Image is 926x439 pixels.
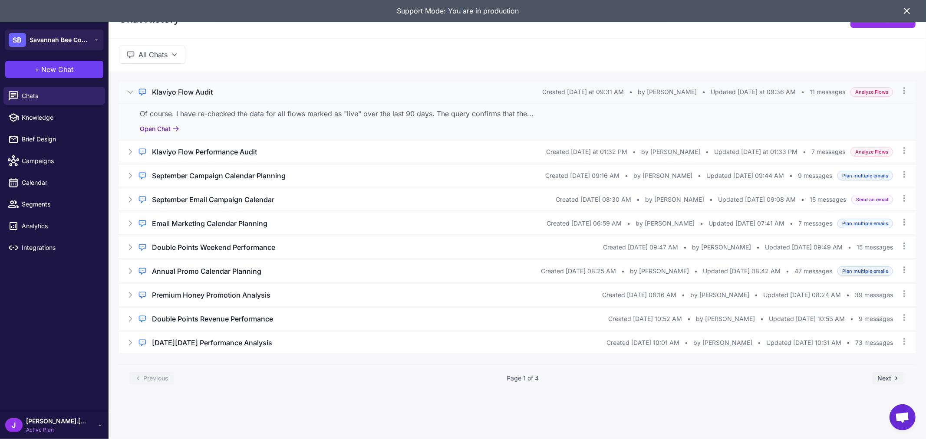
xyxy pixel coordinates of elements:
[798,171,832,180] span: 9 messages
[546,147,627,157] span: Created [DATE] at 01:32 PM
[152,314,273,324] h3: Double Points Revenue Performance
[22,91,98,101] span: Chats
[857,242,893,252] span: 15 messages
[859,314,893,324] span: 9 messages
[636,195,640,204] span: •
[709,195,713,204] span: •
[5,418,23,432] div: J
[30,35,90,45] span: Savannah Bee Company
[22,113,98,122] span: Knowledge
[5,29,103,50] button: SBSavannah Bee Company
[850,314,854,324] span: •
[890,404,916,430] a: Open chat
[9,33,26,47] div: SB
[703,266,781,276] span: Updated [DATE] 08:42 AM
[687,314,691,324] span: •
[702,87,705,97] span: •
[847,338,850,347] span: •
[119,46,185,64] button: All Chats
[3,195,105,213] a: Segments
[718,195,796,204] span: Updated [DATE] 09:08 AM
[629,87,633,97] span: •
[786,266,789,276] span: •
[627,219,630,228] span: •
[855,290,893,300] span: 39 messages
[803,147,806,157] span: •
[798,219,832,228] span: 7 messages
[696,314,755,324] span: by [PERSON_NAME]
[542,87,624,97] span: Created [DATE] at 09:31 AM
[22,200,98,209] span: Segments
[606,338,679,347] span: Created [DATE] 10:01 AM
[152,242,275,252] h3: Double Points Weekend Performance
[765,242,843,252] span: Updated [DATE] 09:49 AM
[801,195,804,204] span: •
[700,219,703,228] span: •
[633,147,636,157] span: •
[766,338,841,347] span: Updated [DATE] 10:31 AM
[683,242,687,252] span: •
[152,218,267,229] h3: Email Marketing Calendar Planning
[698,171,701,180] span: •
[636,219,695,228] span: by [PERSON_NAME]
[872,372,905,385] button: Next
[3,239,105,257] a: Integrations
[22,221,98,231] span: Analytics
[811,147,845,157] span: 7 messages
[35,64,40,75] span: +
[602,290,676,300] span: Created [DATE] 08:16 AM
[556,195,631,204] span: Created [DATE] 08:30 AM
[837,219,893,229] span: Plan multiple emails
[769,314,845,324] span: Updated [DATE] 10:53 AM
[693,338,752,347] span: by [PERSON_NAME]
[758,338,761,347] span: •
[756,242,760,252] span: •
[3,217,105,235] a: Analytics
[855,338,893,347] span: 73 messages
[22,134,98,144] span: Brief Design
[3,130,105,148] a: Brief Design
[794,266,832,276] span: 47 messages
[625,171,628,180] span: •
[848,242,851,252] span: •
[608,314,682,324] span: Created [DATE] 10:52 AM
[685,338,688,347] span: •
[851,195,893,205] span: Send an email
[850,87,893,97] span: Analyze Flows
[621,266,625,276] span: •
[846,290,850,300] span: •
[706,171,784,180] span: Updated [DATE] 09:44 AM
[129,372,174,385] button: Previous
[837,266,893,276] span: Plan multiple emails
[711,87,796,97] span: Updated [DATE] at 09:36 AM
[810,195,846,204] span: 15 messages
[3,174,105,192] a: Calendar
[152,266,261,276] h3: Annual Promo Calendar Planning
[763,290,841,300] span: Updated [DATE] 08:24 AM
[633,171,692,180] span: by [PERSON_NAME]
[22,156,98,166] span: Campaigns
[638,87,697,97] span: by [PERSON_NAME]
[3,87,105,105] a: Chats
[3,152,105,170] a: Campaigns
[545,171,620,180] span: Created [DATE] 09:16 AM
[152,170,286,181] h3: September Campaign Calendar Planning
[692,242,751,252] span: by [PERSON_NAME]
[140,108,895,119] div: Of course. I have re-checked the data for all flows marked as "live" over the last 90 days. The q...
[547,219,622,228] span: Created [DATE] 06:59 AM
[152,194,274,205] h3: September Email Campaign Calendar
[603,242,678,252] span: Created [DATE] 09:47 AM
[140,124,179,134] button: Open Chat
[850,147,893,157] span: Analyze Flows
[152,290,270,300] h3: Premium Honey Promotion Analysis
[152,147,257,157] h3: Klaviyo Flow Performance Audit
[690,290,749,300] span: by [PERSON_NAME]
[152,337,272,348] h3: [DATE][DATE] Performance Analysis
[3,108,105,127] a: Knowledge
[22,178,98,187] span: Calendar
[760,314,764,324] span: •
[541,266,616,276] span: Created [DATE] 08:25 AM
[26,416,87,426] span: [PERSON_NAME].[PERSON_NAME]
[22,243,98,252] span: Integrations
[789,171,793,180] span: •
